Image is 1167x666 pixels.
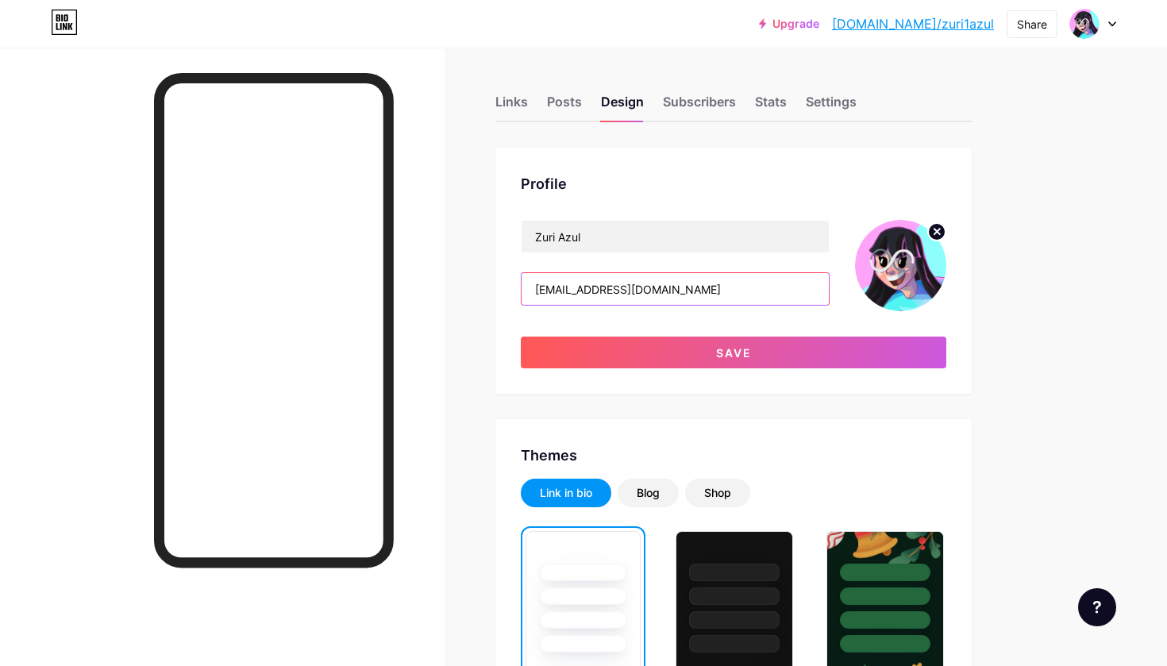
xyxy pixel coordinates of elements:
[716,346,752,360] span: Save
[637,485,660,501] div: Blog
[521,445,946,466] div: Themes
[521,337,946,368] button: Save
[540,485,592,501] div: Link in bio
[663,92,736,121] div: Subscribers
[601,92,644,121] div: Design
[522,273,829,305] input: Bio
[547,92,582,121] div: Posts
[755,92,787,121] div: Stats
[832,14,994,33] a: [DOMAIN_NAME]/zuri1azul
[704,485,731,501] div: Shop
[806,92,857,121] div: Settings
[1069,9,1100,39] img: zuri1azul
[1017,16,1047,33] div: Share
[759,17,819,30] a: Upgrade
[522,221,829,252] input: Name
[521,173,946,194] div: Profile
[855,220,946,311] img: zuri1azul
[495,92,528,121] div: Links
